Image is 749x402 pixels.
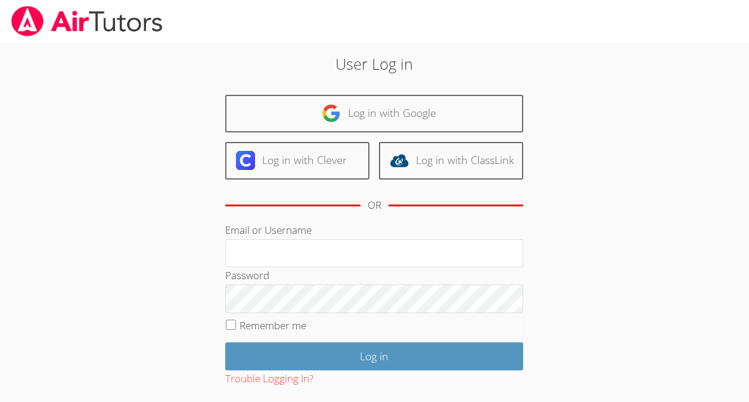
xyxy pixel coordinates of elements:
button: Trouble Logging In? [225,370,313,388]
h2: User Log in [172,52,577,75]
img: classlink-logo-d6bb404cc1216ec64c9a2012d9dc4662098be43eaf13dc465df04b49fa7ab582.svg [390,151,409,170]
img: google-logo-50288ca7cdecda66e5e0955fdab243c47b7ad437acaf1139b6f446037453330a.svg [322,104,341,123]
input: Log in [225,342,523,370]
label: Remember me [240,318,306,332]
label: Email or Username [225,223,312,237]
a: Log in with Google [225,95,523,132]
a: Log in with ClassLink [379,142,523,180]
a: Log in with Clever [225,142,369,180]
label: Password [225,268,269,282]
img: airtutors_banner-c4298cdbf04f3fff15de1276eac7730deb9818008684d7c2e4769d2f7ddbe033.png [10,6,164,36]
div: OR [368,197,381,214]
img: clever-logo-6eab21bc6e7a338710f1a6ff85c0baf02591cd810cc4098c63d3a4b26e2feb20.svg [236,151,255,170]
